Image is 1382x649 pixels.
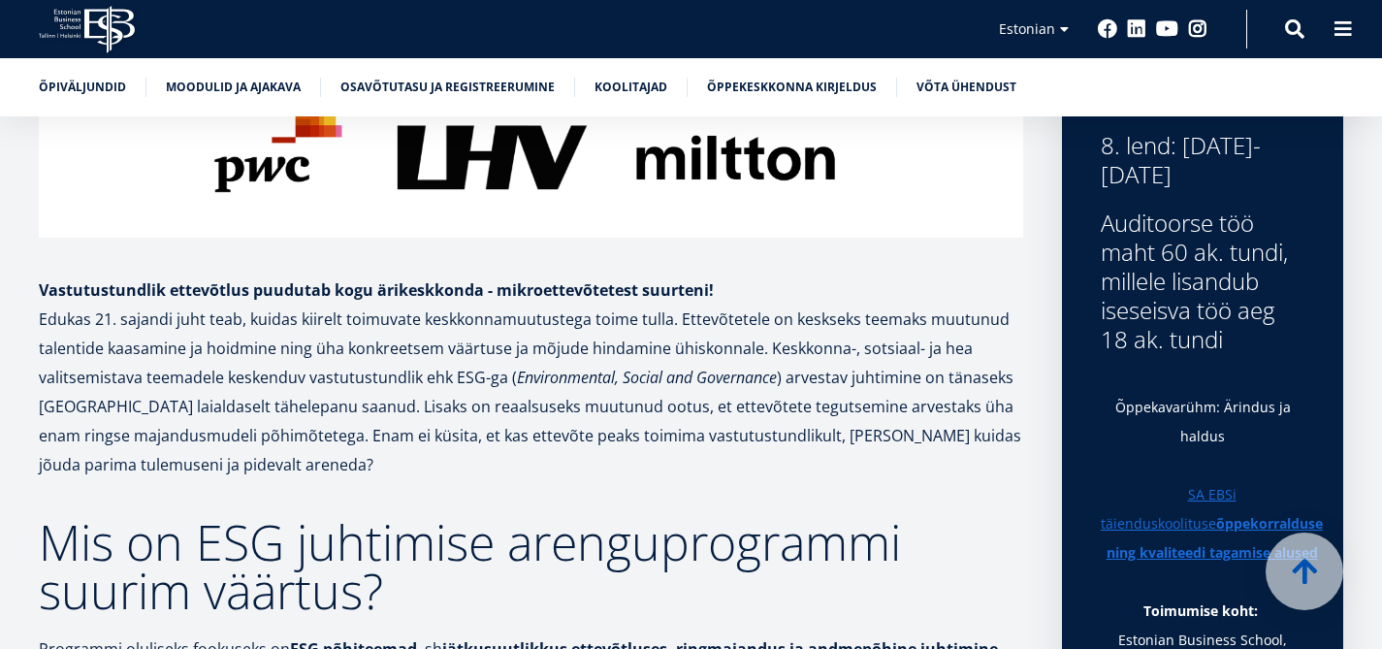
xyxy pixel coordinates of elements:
a: Õppekeskkonna kirjeldus [707,78,877,97]
a: Võta ühendust [916,78,1016,97]
strong: Vastutustundlik ettevõtlus puudutab kogu ärikeskkonda - mikroettevõtetest suurteni! [39,279,714,301]
p: Edukas 21. sajandi juht teab, kuidas kiirelt toimuvate keskkonnamuutustega toime tulla. Ettevõtet... [39,305,1023,479]
em: Environmental, Social and Governance [517,367,777,388]
a: Youtube [1156,19,1178,39]
a: Moodulid ja ajakava [166,78,301,97]
a: Linkedin [1127,19,1146,39]
a: Instagram [1188,19,1207,39]
h2: Mis on ESG juhtimise arenguprogrammi suurim väärtus? [39,518,1023,615]
a: Osavõtutasu ja registreerumine [340,78,555,97]
p: Õppekavarühm: Ärindus ja haldus [1101,393,1304,451]
a: Facebook [1098,19,1117,39]
a: Koolitajad [595,78,667,97]
a: Õpiväljundid [39,78,126,97]
a: SA EBSi täienduskoolituseõppekorralduse ning kvaliteedi tagamise alused [1101,480,1323,568]
div: 8. lend: [DATE]-[DATE] [1101,131,1304,189]
strong: Toimumise koht: [1143,601,1258,620]
div: Auditoorse töö maht 60 ak. tundi, millele lisandub iseseisva töö aeg 18 ak. tundi [1101,209,1304,354]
